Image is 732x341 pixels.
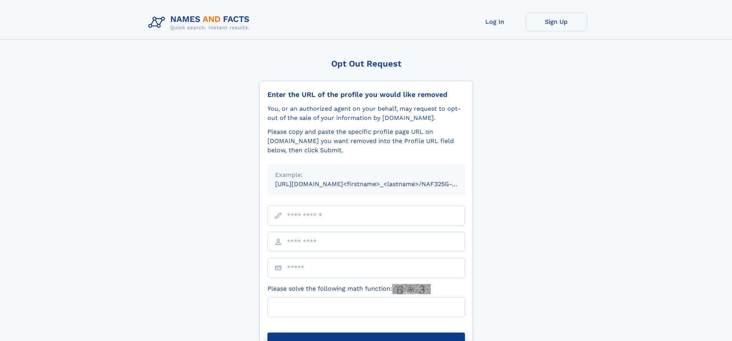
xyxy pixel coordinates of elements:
[464,12,526,31] a: Log In
[267,127,465,155] div: Please copy and paste the specific profile page URL on [DOMAIN_NAME] you want removed into the Pr...
[267,104,465,123] div: You, or an authorized agent on your behalf, may request to opt-out of the sale of your informatio...
[145,12,256,33] img: Logo Names and Facts
[267,90,465,99] div: Enter the URL of the profile you would like removed
[526,12,587,31] a: Sign Up
[275,180,480,188] small: [URL][DOMAIN_NAME]<firstname>_<lastname>/NAF325G-xxxxxxxx
[275,170,457,180] div: Example:
[259,59,473,68] div: Opt Out Request
[267,284,431,294] label: Please solve the following math function:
